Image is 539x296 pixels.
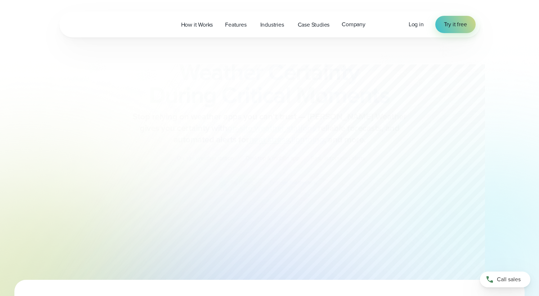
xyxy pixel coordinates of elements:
[260,21,284,29] span: Industries
[409,20,424,28] span: Log in
[444,20,467,29] span: Try it free
[225,21,246,29] span: Features
[409,20,424,29] a: Log in
[292,17,336,32] a: Case Studies
[181,21,213,29] span: How it Works
[435,16,476,33] a: Try it free
[298,21,330,29] span: Case Studies
[480,272,530,287] a: Call sales
[342,20,365,29] span: Company
[175,17,219,32] a: How it Works
[497,275,521,284] span: Call sales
